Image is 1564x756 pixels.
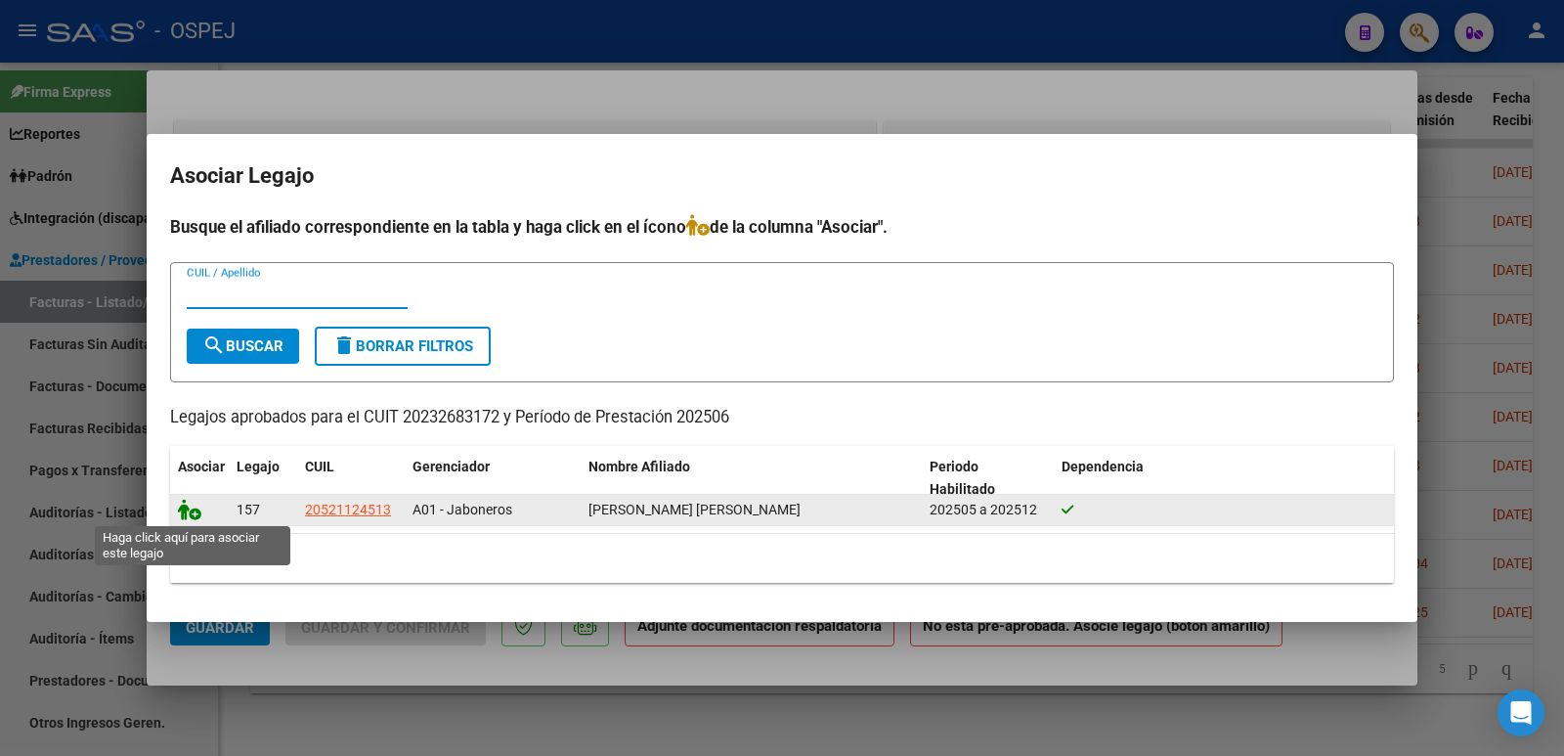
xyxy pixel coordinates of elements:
datatable-header-cell: Dependencia [1054,446,1395,511]
span: Dependencia [1062,459,1144,474]
span: Periodo Habilitado [930,459,995,497]
div: 202505 a 202512 [930,499,1046,521]
mat-icon: search [202,334,226,357]
span: Gerenciador [413,459,490,474]
datatable-header-cell: Periodo Habilitado [922,446,1054,511]
datatable-header-cell: Asociar [170,446,229,511]
datatable-header-cell: CUIL [297,446,405,511]
span: CORNALO TIZIANO LIONEL [588,502,801,517]
span: CUIL [305,459,334,474]
mat-icon: delete [332,334,356,357]
p: Legajos aprobados para el CUIT 20232683172 y Período de Prestación 202506 [170,406,1394,430]
button: Buscar [187,329,299,364]
datatable-header-cell: Legajo [229,446,297,511]
span: Asociar [178,459,225,474]
span: Legajo [237,459,280,474]
span: Borrar Filtros [332,337,473,355]
span: 157 [237,502,260,517]
datatable-header-cell: Gerenciador [405,446,581,511]
div: 1 registros [170,534,1394,583]
span: Nombre Afiliado [588,459,690,474]
datatable-header-cell: Nombre Afiliado [581,446,922,511]
span: Buscar [202,337,283,355]
span: 20521124513 [305,502,391,517]
h2: Asociar Legajo [170,157,1394,195]
span: A01 - Jaboneros [413,502,512,517]
button: Borrar Filtros [315,327,491,366]
h4: Busque el afiliado correspondiente en la tabla y haga click en el ícono de la columna "Asociar". [170,214,1394,240]
div: Open Intercom Messenger [1498,689,1544,736]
